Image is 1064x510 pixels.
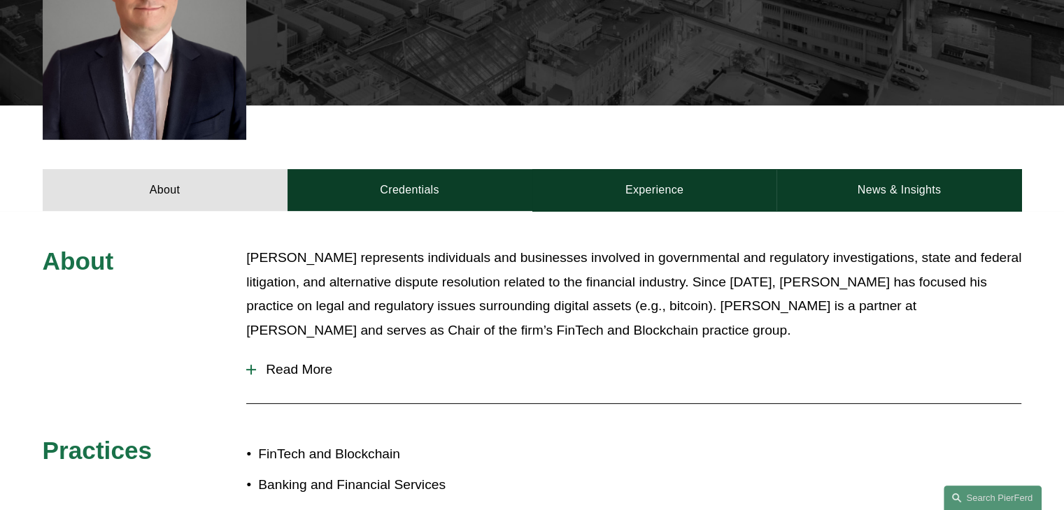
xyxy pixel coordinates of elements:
span: About [43,247,114,275]
a: About [43,169,288,211]
p: [PERSON_NAME] represents individuals and businesses involved in governmental and regulatory inves... [246,246,1021,342]
p: Banking and Financial Services [258,473,532,497]
span: Practices [43,437,152,464]
a: Search this site [944,486,1042,510]
a: Credentials [288,169,532,211]
a: News & Insights [776,169,1021,211]
span: Read More [256,362,1021,377]
p: FinTech and Blockchain [258,442,532,467]
a: Experience [532,169,777,211]
button: Read More [246,351,1021,388]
